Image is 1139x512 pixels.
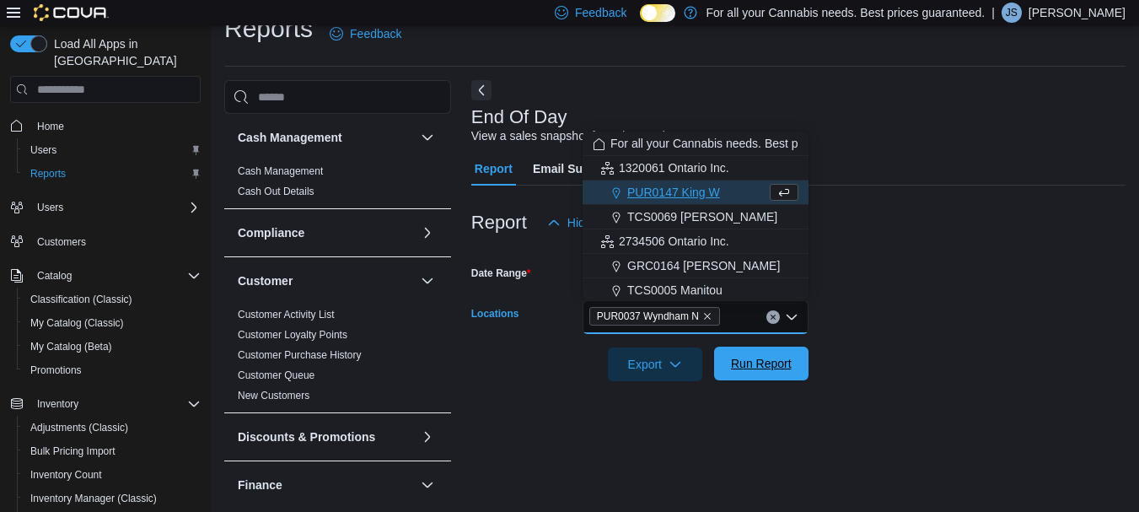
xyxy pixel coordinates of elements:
span: Home [37,120,64,133]
span: Run Report [731,355,792,372]
a: Reports [24,164,73,184]
span: Reports [24,164,201,184]
button: Customer [238,272,414,289]
h3: Cash Management [238,129,342,146]
img: Cova [34,4,109,21]
button: Discounts & Promotions [417,427,438,447]
span: Catalog [30,266,201,286]
span: PUR0037 Wyndham N [589,307,720,326]
a: Bulk Pricing Import [24,441,122,461]
span: My Catalog (Beta) [30,340,112,353]
span: Users [37,201,63,214]
span: Classification (Classic) [30,293,132,306]
button: My Catalog (Classic) [17,311,207,335]
button: Adjustments (Classic) [17,416,207,439]
span: Customer Loyalty Points [238,328,347,342]
span: Catalog [37,269,72,283]
span: Adjustments (Classic) [30,421,128,434]
p: [PERSON_NAME] [1029,3,1126,23]
span: Classification (Classic) [24,289,201,310]
span: Dark Mode [640,22,641,23]
span: TCS0069 [PERSON_NAME] [627,208,777,225]
span: My Catalog (Classic) [30,316,124,330]
div: Choose from the following options [583,132,809,499]
button: TCS0069 [PERSON_NAME] [583,205,809,229]
button: Discounts & Promotions [238,428,414,445]
span: Report [475,152,513,186]
button: Classification (Classic) [17,288,207,311]
button: Close list of options [785,310,798,324]
span: Reports [30,167,66,181]
h3: Discounts & Promotions [238,428,375,445]
button: Cash Management [417,127,438,148]
span: New Customers [238,389,309,402]
button: Inventory [30,394,85,414]
span: My Catalog (Beta) [24,337,201,357]
span: 2734506 Ontario Inc. [619,233,729,250]
button: Finance [238,477,414,493]
label: Date Range [471,267,531,280]
button: Finance [417,475,438,495]
span: TCS0005 Manitou [627,282,723,299]
button: Customers [3,229,207,254]
span: Inventory Count [24,465,201,485]
button: Users [3,196,207,219]
p: For all your Cannabis needs. Best prices guaranteed. [706,3,985,23]
span: Users [30,143,56,157]
span: Load All Apps in [GEOGRAPHIC_DATA] [47,35,201,69]
button: Users [30,197,70,218]
span: For all your Cannabis needs. Best prices guaranteed. [610,135,889,152]
span: 1320061 Ontario Inc. [619,159,729,176]
a: Cash Management [238,165,323,177]
button: Compliance [238,224,414,241]
div: View a sales snapshot for a date or date range. [471,127,718,145]
h3: Report [471,213,527,233]
p: | [991,3,995,23]
span: Adjustments (Classic) [24,418,201,438]
a: Customer Queue [238,369,314,381]
input: Dark Mode [640,4,675,22]
span: JS [1006,3,1018,23]
button: Reports [17,162,207,186]
span: Customer Purchase History [238,348,362,362]
span: Users [30,197,201,218]
span: Customer Queue [238,369,314,382]
button: My Catalog (Beta) [17,335,207,358]
span: PUR0037 Wyndham N [597,308,699,325]
button: Compliance [417,223,438,243]
span: Inventory [30,394,201,414]
span: Hide Parameters [567,214,656,231]
button: Promotions [17,358,207,382]
span: Promotions [24,360,201,380]
span: Bulk Pricing Import [24,441,201,461]
button: Customer [417,271,438,291]
span: Users [24,140,201,160]
div: Customer [224,305,451,412]
button: Export [608,348,702,381]
button: Clear input [766,310,780,324]
span: Cash Out Details [238,185,314,198]
h3: Compliance [238,224,304,241]
button: Inventory [3,392,207,416]
button: Home [3,113,207,137]
a: Customer Purchase History [238,349,362,361]
a: Adjustments (Classic) [24,418,135,438]
button: Run Report [714,347,809,380]
span: PUR0147 King W [627,184,720,201]
a: Customer Loyalty Points [238,329,347,341]
span: Inventory [37,397,78,411]
span: Feedback [350,25,401,42]
button: For all your Cannabis needs. Best prices guaranteed. [583,132,809,156]
button: Inventory Count [17,463,207,487]
div: Jay Stewart [1002,3,1022,23]
h3: Customer [238,272,293,289]
a: My Catalog (Classic) [24,313,131,333]
span: GRC0164 [PERSON_NAME] [627,257,780,274]
span: Customers [37,235,86,249]
h3: Finance [238,477,282,493]
button: GRC0164 [PERSON_NAME] [583,254,809,278]
span: Export [618,348,692,381]
span: Cash Management [238,164,323,178]
button: Users [17,138,207,162]
a: Customer Activity List [238,309,335,321]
